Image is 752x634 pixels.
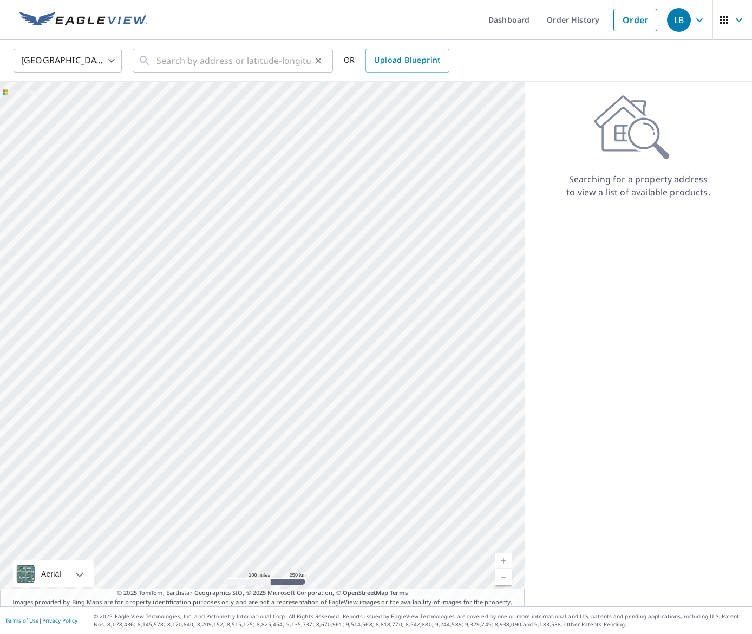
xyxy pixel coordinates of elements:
a: Current Level 5, Zoom Out [495,569,512,585]
a: Order [613,9,657,31]
p: | [5,617,77,624]
a: Terms [390,589,408,597]
a: Upload Blueprint [365,49,449,73]
img: EV Logo [19,12,147,28]
button: Clear [311,53,326,68]
div: Aerial [13,560,94,587]
div: [GEOGRAPHIC_DATA] [14,45,122,76]
span: © 2025 TomTom, Earthstar Geographics SIO, © 2025 Microsoft Corporation, © [117,589,408,598]
p: Searching for a property address to view a list of available products. [566,173,711,199]
a: Current Level 5, Zoom In [495,553,512,569]
div: LB [667,8,691,32]
input: Search by address or latitude-longitude [156,45,311,76]
a: OpenStreetMap [343,589,388,597]
a: Privacy Policy [42,617,77,624]
a: Terms of Use [5,617,39,624]
span: Upload Blueprint [374,54,440,67]
p: © 2025 Eagle View Technologies, Inc. and Pictometry International Corp. All Rights Reserved. Repo... [94,612,747,629]
div: Aerial [38,560,64,587]
div: OR [344,49,449,73]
